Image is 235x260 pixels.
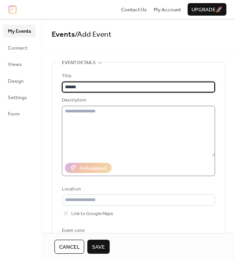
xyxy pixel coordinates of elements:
[154,5,181,13] a: My Account
[62,59,96,67] span: Event details
[121,5,147,13] a: Contact Us
[62,72,213,80] div: Title
[52,27,75,42] a: Events
[3,58,36,70] a: Views
[8,27,31,35] span: My Events
[71,210,113,218] span: Link to Google Maps
[62,185,213,193] div: Location
[62,96,213,104] div: Description
[8,94,27,102] span: Settings
[87,240,110,254] button: Save
[92,243,105,251] span: Save
[121,6,147,14] span: Contact Us
[75,27,112,42] span: / Add Event
[154,6,181,14] span: My Account
[3,41,36,54] a: Connect
[188,3,226,16] button: Upgrade🚀
[3,107,36,120] a: Form
[8,44,27,52] span: Connect
[3,75,36,87] a: Design
[8,110,20,118] span: Form
[3,91,36,103] a: Settings
[3,25,36,37] a: My Events
[192,6,222,14] span: Upgrade 🚀
[8,77,23,85] span: Design
[59,243,80,251] span: Cancel
[8,61,22,68] span: Views
[54,240,84,254] button: Cancel
[9,5,16,14] img: logo
[62,227,119,235] div: Event color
